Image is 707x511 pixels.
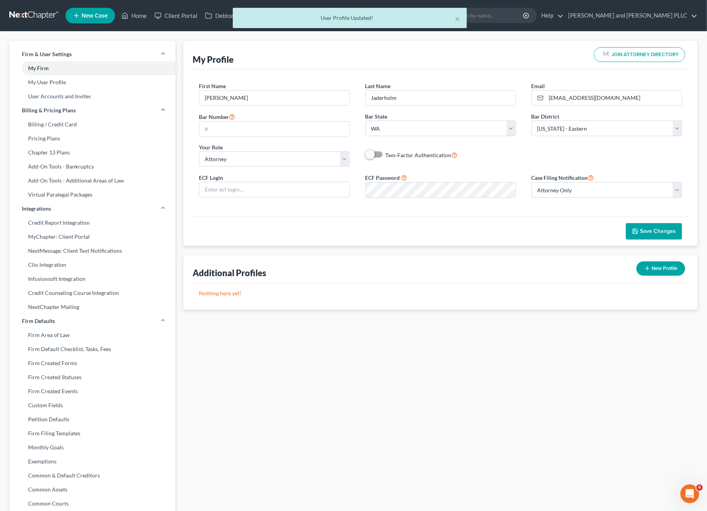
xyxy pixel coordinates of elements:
label: Bar District [532,112,560,121]
button: × [455,14,461,23]
a: Firm Created Statuses [9,370,175,384]
a: NextMessage: Client Text Notifications [9,244,175,258]
input: Enter last name... [366,90,516,105]
a: Clio Integration [9,258,175,272]
a: Firm Defaults [9,314,175,328]
span: First Name [199,83,226,89]
button: JOIN ATTORNEY DIRECTORY [594,47,685,62]
label: Bar State [365,112,388,121]
a: MyChapter: Client Portal [9,230,175,244]
p: Nothing here yet! [199,289,682,297]
span: Last Name [365,83,391,89]
span: Firm & User Settings [22,50,72,58]
button: New Profile [636,261,685,276]
div: Additional Profiles [193,267,266,279]
a: Petition Defaults [9,412,175,426]
a: Common Courts [9,497,175,511]
span: Firm Defaults [22,317,55,325]
a: Exemptions [9,454,175,468]
span: Email [532,83,545,89]
span: Save Changes [640,228,676,234]
a: Firm Area of Law [9,328,175,342]
a: Custom Fields [9,398,175,412]
a: Common Assets [9,483,175,497]
span: Two-Factor Authentication [386,152,452,158]
span: Billing & Pricing Plans [22,106,76,114]
a: Add-On Tools - Bankruptcy [9,160,175,174]
span: Integrations [22,205,51,213]
a: Integrations [9,202,175,216]
a: Monthly Goals [9,440,175,454]
span: Your Role [199,144,223,151]
span: JOIN ATTORNEY DIRECTORY [611,52,679,57]
input: Enter first name... [199,90,349,105]
input: # [199,122,349,137]
a: Firm & User Settings [9,47,175,61]
a: Firm Created Forms [9,356,175,370]
a: User Accounts and Invites [9,89,175,103]
a: NextChapter Mailing [9,300,175,314]
a: Pricing Plans [9,131,175,145]
label: Bar Number [199,112,235,121]
span: 6 [696,484,703,491]
a: Common & Default Creditors [9,468,175,483]
a: My User Profile [9,75,175,89]
a: Billing & Pricing Plans [9,103,175,117]
button: Save Changes [626,223,682,240]
a: Add-On Tools - Additional Areas of Law [9,174,175,188]
a: Virtual Paralegal Packages [9,188,175,202]
label: ECF Login [199,174,223,182]
a: Credit Report Integration [9,216,175,230]
a: Firm Default Checklist, Tasks, Fees [9,342,175,356]
a: Credit Counseling Course Integration [9,286,175,300]
label: Case Filing Notification [532,173,594,182]
a: Infusionsoft Integration [9,272,175,286]
a: Firm Filing Templates [9,426,175,440]
a: Chapter 13 Plans [9,145,175,160]
a: My Firm [9,61,175,75]
div: My Profile [193,54,234,65]
input: Enter ecf login... [199,182,349,197]
a: Firm Created Events [9,384,175,398]
label: ECF Password [365,174,400,182]
div: User Profile Updated! [239,14,461,22]
a: Billing / Credit Card [9,117,175,131]
img: modern-attorney-logo-488310dd42d0e56951fffe13e3ed90e038bc441dd813d23dff0c9337a977f38e.png [601,49,611,60]
iframe: Intercom live chat [680,484,699,503]
input: Enter email... [546,90,682,105]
